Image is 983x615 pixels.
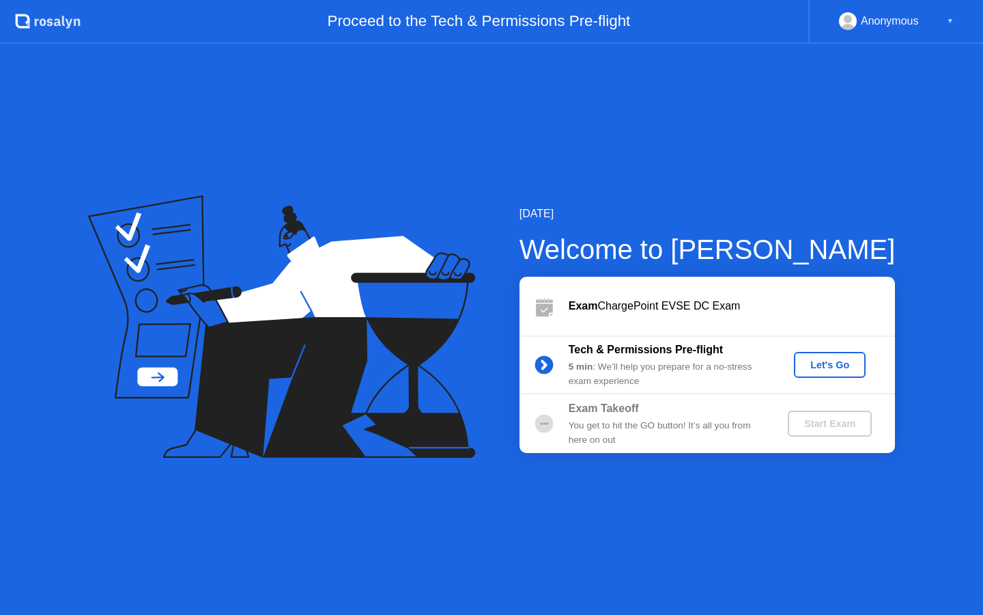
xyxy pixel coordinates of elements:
div: Let's Go [799,359,860,370]
b: 5 min [569,361,593,372]
div: : We’ll help you prepare for a no-stress exam experience [569,360,765,388]
div: Welcome to [PERSON_NAME] [519,229,896,270]
b: Exam [569,300,598,312]
div: Start Exam [793,418,866,429]
button: Let's Go [794,352,866,378]
b: Tech & Permissions Pre-flight [569,344,723,355]
div: [DATE] [519,206,896,222]
div: ChargePoint EVSE DC Exam [569,298,895,314]
button: Start Exam [788,411,872,437]
div: Anonymous [861,12,919,30]
b: Exam Takeoff [569,402,639,414]
div: You get to hit the GO button! It’s all you from here on out [569,419,765,447]
div: ▼ [947,12,954,30]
